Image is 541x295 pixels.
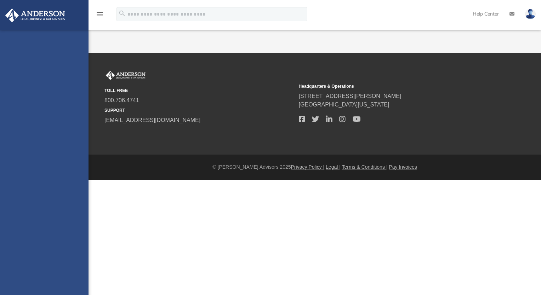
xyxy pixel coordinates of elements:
small: SUPPORT [104,107,294,114]
a: [GEOGRAPHIC_DATA][US_STATE] [299,102,389,108]
a: 800.706.4741 [104,97,139,103]
small: TOLL FREE [104,87,294,94]
a: Terms & Conditions | [342,164,388,170]
a: Pay Invoices [389,164,417,170]
a: Legal | [326,164,341,170]
img: Anderson Advisors Platinum Portal [104,71,147,80]
a: [EMAIL_ADDRESS][DOMAIN_NAME] [104,117,200,123]
small: Headquarters & Operations [299,83,488,89]
div: © [PERSON_NAME] Advisors 2025 [89,163,541,171]
a: Privacy Policy | [291,164,325,170]
i: menu [96,10,104,18]
i: search [118,10,126,17]
a: menu [96,13,104,18]
a: [STREET_ADDRESS][PERSON_NAME] [299,93,402,99]
img: User Pic [525,9,536,19]
img: Anderson Advisors Platinum Portal [3,8,67,22]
